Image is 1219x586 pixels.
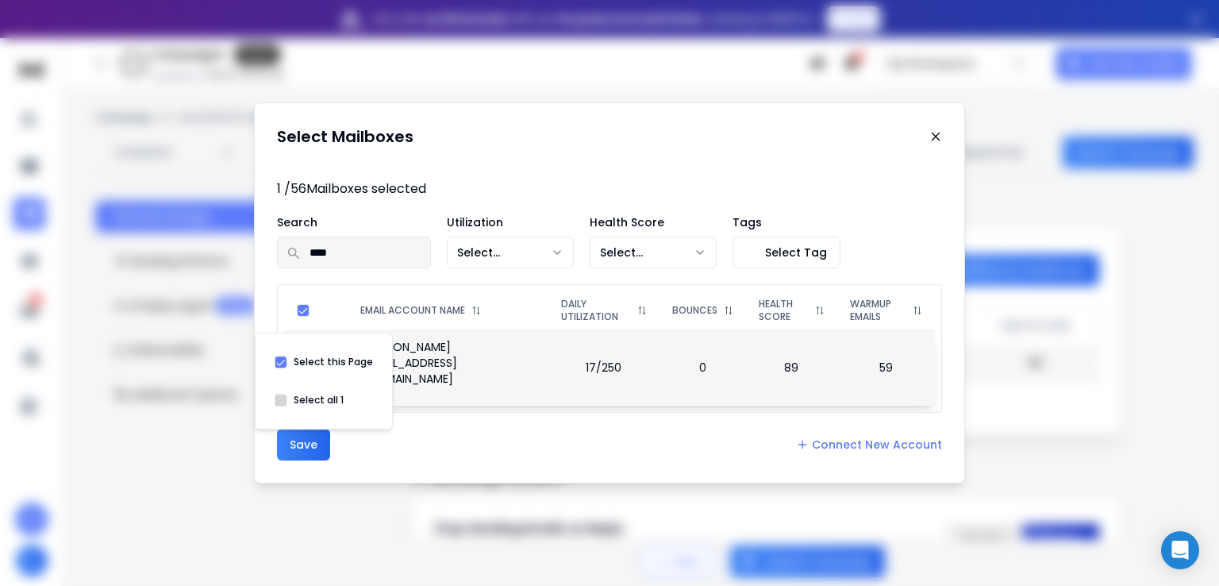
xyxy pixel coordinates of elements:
[590,237,717,268] button: Select...
[672,304,717,317] p: BOUNCES
[548,330,659,406] td: 17/250
[590,214,717,230] p: Health Score
[850,298,906,323] p: WARMUP EMAILS
[733,214,840,230] p: Tags
[733,237,840,268] button: Select Tag
[746,330,837,406] td: 89
[447,237,574,268] button: Select...
[277,179,942,199] p: 1 / 56 Mailboxes selected
[277,429,330,461] button: Save
[294,394,344,407] label: Select all 1
[360,304,536,317] div: EMAIL ACCOUNT NAME
[796,437,942,453] a: Connect New Account
[363,339,539,387] p: [PERSON_NAME][EMAIL_ADDRESS][DOMAIN_NAME]
[277,125,413,148] h1: Select Mailboxes
[837,330,935,406] td: 59
[759,298,809,323] p: HEALTH SCORE
[561,298,631,323] p: DAILY UTILIZATION
[294,356,373,368] label: Select this Page
[277,214,431,230] p: Search
[669,360,736,376] p: 0
[1161,531,1199,569] div: Open Intercom Messenger
[447,214,574,230] p: Utilization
